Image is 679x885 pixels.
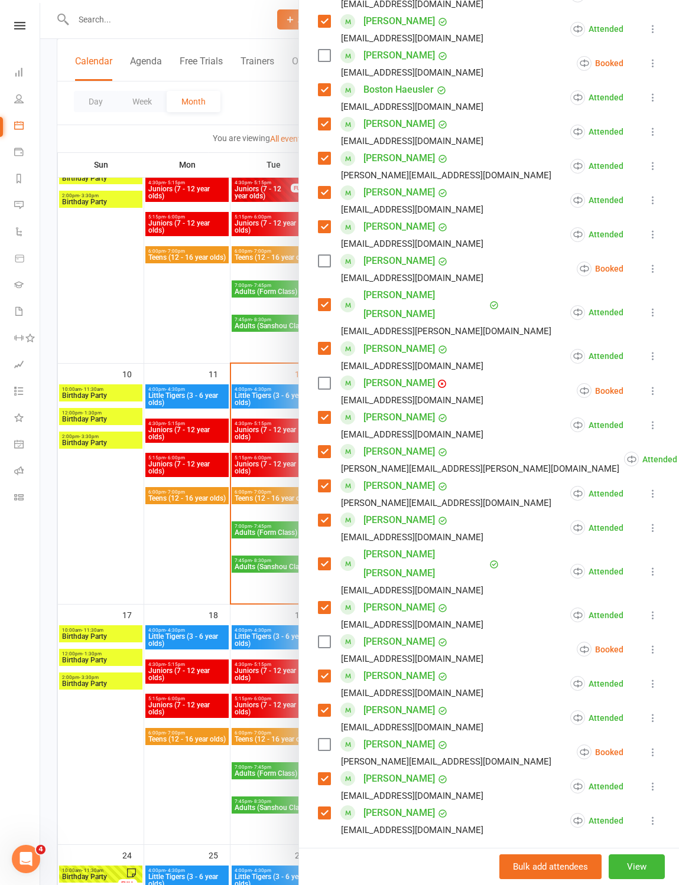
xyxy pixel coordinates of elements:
a: [PERSON_NAME] [363,339,435,358]
div: [EMAIL_ADDRESS][DOMAIN_NAME] [341,651,483,667]
a: Roll call kiosk mode [14,459,41,485]
a: [PERSON_NAME] [363,804,435,822]
a: [PERSON_NAME] [PERSON_NAME] [363,286,486,324]
div: Booked [577,56,623,71]
button: Bulk add attendees [499,854,602,879]
a: Dashboard [14,60,41,87]
div: Booked [577,642,623,657]
a: [PERSON_NAME] [363,442,435,461]
div: [EMAIL_ADDRESS][DOMAIN_NAME] [341,236,483,252]
iframe: Intercom live chat [12,845,40,873]
div: Attended [570,227,623,242]
a: [PERSON_NAME] [363,476,435,495]
button: View [609,854,665,879]
div: [EMAIL_ADDRESS][DOMAIN_NAME] [341,202,483,217]
div: [EMAIL_ADDRESS][DOMAIN_NAME] [341,822,483,838]
div: [EMAIL_ADDRESS][DOMAIN_NAME] [341,720,483,735]
div: Attended [570,486,623,501]
a: [PERSON_NAME] [363,183,435,202]
div: Attended [570,813,623,828]
a: Payments [14,140,41,166]
a: [PERSON_NAME] [363,735,435,754]
div: Booked [577,744,623,759]
a: Class kiosk mode [14,485,41,512]
a: Reports [14,166,41,193]
div: [EMAIL_ADDRESS][DOMAIN_NAME] [341,31,483,46]
a: [PERSON_NAME] [363,115,435,133]
div: Booked [577,383,623,398]
a: [PERSON_NAME] [363,374,435,393]
div: Attended [570,710,623,725]
div: [EMAIL_ADDRESS][DOMAIN_NAME] [341,65,483,80]
a: [PERSON_NAME] [363,12,435,31]
div: Attended [570,193,623,208]
a: [PERSON_NAME] [363,408,435,427]
div: [EMAIL_ADDRESS][DOMAIN_NAME] [341,99,483,115]
a: [PERSON_NAME] [363,632,435,651]
div: Attended [570,90,623,105]
a: People [14,87,41,113]
a: [PERSON_NAME] [PERSON_NAME] [363,545,486,583]
div: [EMAIL_ADDRESS][DOMAIN_NAME] [341,358,483,374]
div: [EMAIL_ADDRESS][DOMAIN_NAME] [341,427,483,442]
div: [EMAIL_ADDRESS][DOMAIN_NAME] [341,133,483,149]
div: [PERSON_NAME][EMAIL_ADDRESS][DOMAIN_NAME] [341,754,551,769]
div: Attended [570,520,623,535]
div: [EMAIL_ADDRESS][DOMAIN_NAME] [341,270,483,286]
a: [PERSON_NAME] [363,769,435,788]
a: [PERSON_NAME] [363,46,435,65]
div: [EMAIL_ADDRESS][DOMAIN_NAME] [341,393,483,408]
div: Attended [570,22,623,37]
div: [PERSON_NAME][EMAIL_ADDRESS][PERSON_NAME][DOMAIN_NAME] [341,461,619,476]
div: [EMAIL_ADDRESS][DOMAIN_NAME] [341,617,483,632]
div: Attended [570,159,623,174]
a: Assessments [14,352,41,379]
div: Attended [570,564,623,579]
div: [PERSON_NAME][EMAIL_ADDRESS][DOMAIN_NAME] [341,495,551,511]
a: General attendance kiosk mode [14,432,41,459]
a: [PERSON_NAME] [363,217,435,236]
div: [EMAIL_ADDRESS][DOMAIN_NAME] [341,530,483,545]
a: [PERSON_NAME] [363,252,435,270]
div: Attended [570,779,623,793]
div: Attended [570,305,623,320]
div: Attended [570,676,623,691]
div: [EMAIL_ADDRESS][PERSON_NAME][DOMAIN_NAME] [341,324,551,339]
div: Attended [624,452,677,466]
div: Attended [570,417,623,432]
div: Attended [570,349,623,364]
a: Boston Haeusler [363,80,434,99]
a: [PERSON_NAME] [363,149,435,168]
div: [EMAIL_ADDRESS][DOMAIN_NAME] [341,583,483,598]
a: [PERSON_NAME] [363,701,435,720]
a: [PERSON_NAME] [363,667,435,685]
a: Calendar [14,113,41,140]
a: Product Sales [14,246,41,273]
span: 4 [36,845,46,854]
div: Booked [577,262,623,276]
div: [EMAIL_ADDRESS][DOMAIN_NAME] [341,685,483,701]
a: What's New [14,406,41,432]
div: Attended [570,608,623,622]
div: [PERSON_NAME][EMAIL_ADDRESS][DOMAIN_NAME] [341,168,551,183]
div: Attended [570,125,623,139]
div: [EMAIL_ADDRESS][DOMAIN_NAME] [341,788,483,804]
a: [PERSON_NAME] [363,511,435,530]
a: [PERSON_NAME] [363,598,435,617]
